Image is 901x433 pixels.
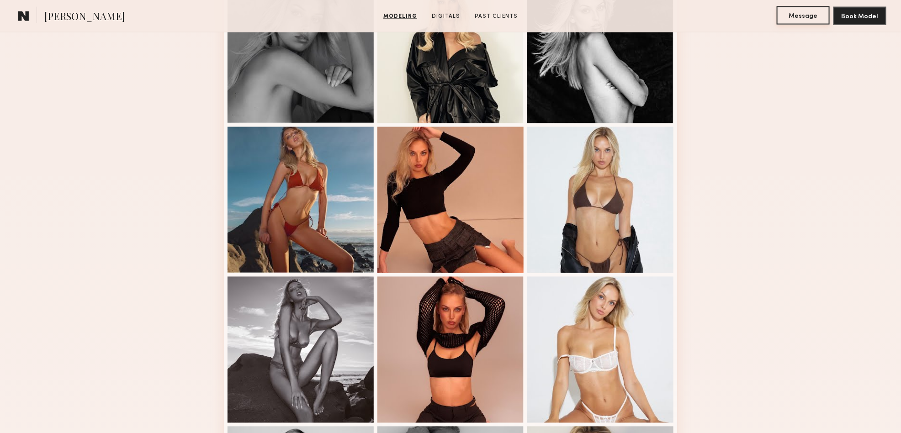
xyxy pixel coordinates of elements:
[777,6,830,25] button: Message
[428,12,464,21] a: Digitals
[833,7,886,25] button: Book Model
[44,9,125,25] span: [PERSON_NAME]
[380,12,421,21] a: Modeling
[833,12,886,20] a: Book Model
[471,12,521,21] a: Past Clients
